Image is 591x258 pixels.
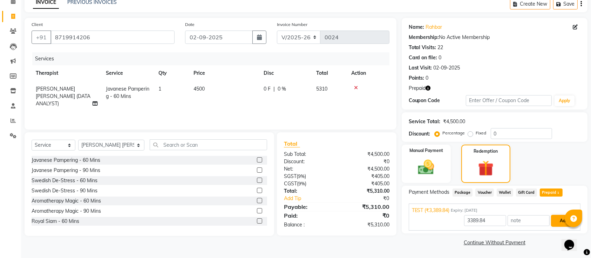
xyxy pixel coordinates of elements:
span: 9% [298,173,305,179]
div: Services [32,52,395,65]
div: Service Total: [409,118,441,125]
span: [PERSON_NAME] [PERSON_NAME] (DATA ANALYST) [36,86,90,107]
span: Prepaid [409,85,426,92]
input: Amount [464,215,506,226]
div: ₹0 [346,195,395,202]
div: Sub Total: [279,151,337,158]
span: SGST [284,173,297,179]
th: Action [347,65,389,81]
span: Payment Methods [409,188,450,196]
th: Therapist [32,65,102,81]
div: ₹4,500.00 [337,151,394,158]
div: Coupon Code [409,97,466,104]
input: Search or Scan [150,139,267,150]
img: _gift.svg [473,159,498,178]
div: 0 [439,54,442,61]
button: Apply [555,95,575,106]
div: No Active Membership [409,34,580,41]
div: Discount: [409,130,430,138]
div: Royal Siam - 60 Mins [32,218,79,225]
span: 9% [298,181,305,186]
span: Voucher [475,188,494,197]
span: 1 [158,86,161,92]
div: ₹4,500.00 [443,118,466,125]
label: Manual Payment [409,147,443,154]
div: Total Visits: [409,44,436,51]
div: 02-09-2025 [434,64,460,72]
div: Name: [409,24,424,31]
th: Qty [154,65,189,81]
div: ₹5,310.00 [337,187,394,195]
span: Javanese Pampering - 60 Mins [106,86,149,99]
div: Payable: [279,203,337,211]
a: Rahbar [426,24,442,31]
span: 4500 [193,86,205,92]
span: Gift Card [516,188,537,197]
label: Date [185,21,195,28]
th: Price [189,65,259,81]
div: ₹5,310.00 [337,221,394,229]
button: +91 [32,31,51,44]
iframe: chat widget [562,230,584,251]
span: 1 [556,191,560,196]
div: Discount: [279,158,337,165]
div: Aromatherapy Magic - 90 Mins [32,207,101,215]
img: _cash.svg [413,158,439,177]
label: Invoice Number [277,21,307,28]
div: Points: [409,74,424,82]
div: Card on file: [409,54,437,61]
div: Paid: [279,211,337,220]
span: | [273,85,275,93]
label: Percentage [443,130,465,136]
div: 0 [426,74,429,82]
span: Package [453,188,473,197]
span: Wallet [497,188,513,197]
div: Last Visit: [409,64,432,72]
div: Balance : [279,221,337,229]
div: Swedish De-Stress - 90 Mins [32,187,97,194]
div: Aromatherapy Magic - 60 Mins [32,197,101,205]
input: Enter Offer / Coupon Code [466,95,552,106]
th: Total [312,65,347,81]
span: 5310 [316,86,327,92]
input: Search by Name/Mobile/Email/Code [50,31,175,44]
div: Net: [279,165,337,173]
button: Add [551,215,577,227]
div: 22 [438,44,443,51]
div: Javanese Pampering - 90 Mins [32,167,100,174]
div: Total: [279,187,337,195]
div: ₹0 [337,158,394,165]
span: Total [284,140,300,147]
a: Add Tip [279,195,346,202]
th: Disc [259,65,312,81]
div: ₹5,310.00 [337,203,394,211]
div: ₹405.00 [337,173,394,180]
a: Continue Without Payment [403,239,586,246]
span: Prepaid [540,188,563,197]
span: 0 % [278,85,286,93]
div: Javanese Pampering - 60 Mins [32,157,100,164]
div: ( ) [279,180,337,187]
span: Expiry: [DATE] [451,207,478,213]
th: Service [102,65,154,81]
label: Redemption [474,148,498,154]
label: Fixed [476,130,487,136]
span: CGST [284,180,297,187]
div: ₹405.00 [337,180,394,187]
span: 0 F [264,85,271,93]
div: ₹0 [337,211,394,220]
div: Swedish De-Stress - 60 Mins [32,177,97,184]
span: TEST (₹3,389.84) [412,207,450,214]
div: ₹4,500.00 [337,165,394,173]
div: ( ) [279,173,337,180]
div: Membership: [409,34,439,41]
label: Client [32,21,43,28]
input: note [508,215,550,226]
